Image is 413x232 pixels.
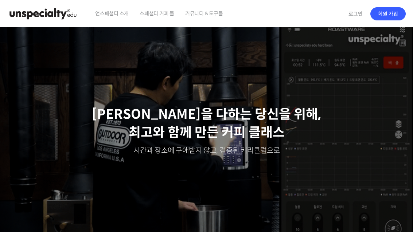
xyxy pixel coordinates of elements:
a: 로그인 [344,5,367,22]
p: [PERSON_NAME]을 다하는 당신을 위해, 최고와 함께 만든 커피 클래스 [7,105,406,142]
p: 시간과 장소에 구애받지 않고, 검증된 커리큘럼으로 [7,146,406,156]
a: 회원 가입 [370,7,406,20]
